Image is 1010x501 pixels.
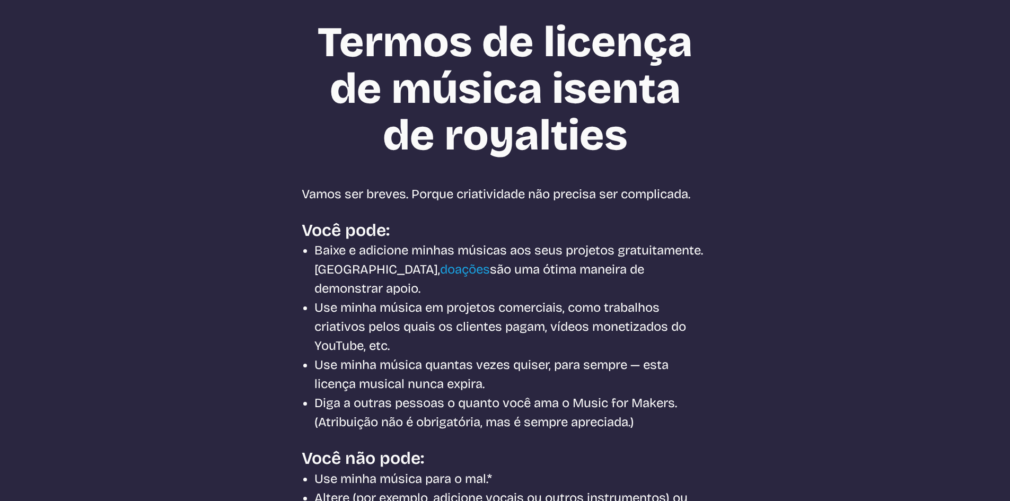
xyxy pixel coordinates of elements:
[440,262,490,277] a: doações
[314,357,669,391] font: Use minha música quantas vezes quiser, para sempre — esta licença musical nunca expira.
[314,471,492,486] font: Use minha música para o mal.*
[314,395,677,429] font: Diga a outras pessoas o quanto você ama o Music for Makers. (Atribuição não é obrigatória, mas é ...
[318,17,692,161] font: Termos de licença de música isenta de royalties
[302,448,424,469] font: Você não pode:
[302,220,390,241] font: Você pode:
[302,187,690,201] font: Vamos ser breves. Porque criatividade não precisa ser complicada.
[314,243,703,277] font: Baixe e adicione minhas músicas aos seus projetos gratuitamente. [GEOGRAPHIC_DATA],
[314,300,686,353] font: Use minha música em projetos comerciais, como trabalhos criativos pelos quais os clientes pagam, ...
